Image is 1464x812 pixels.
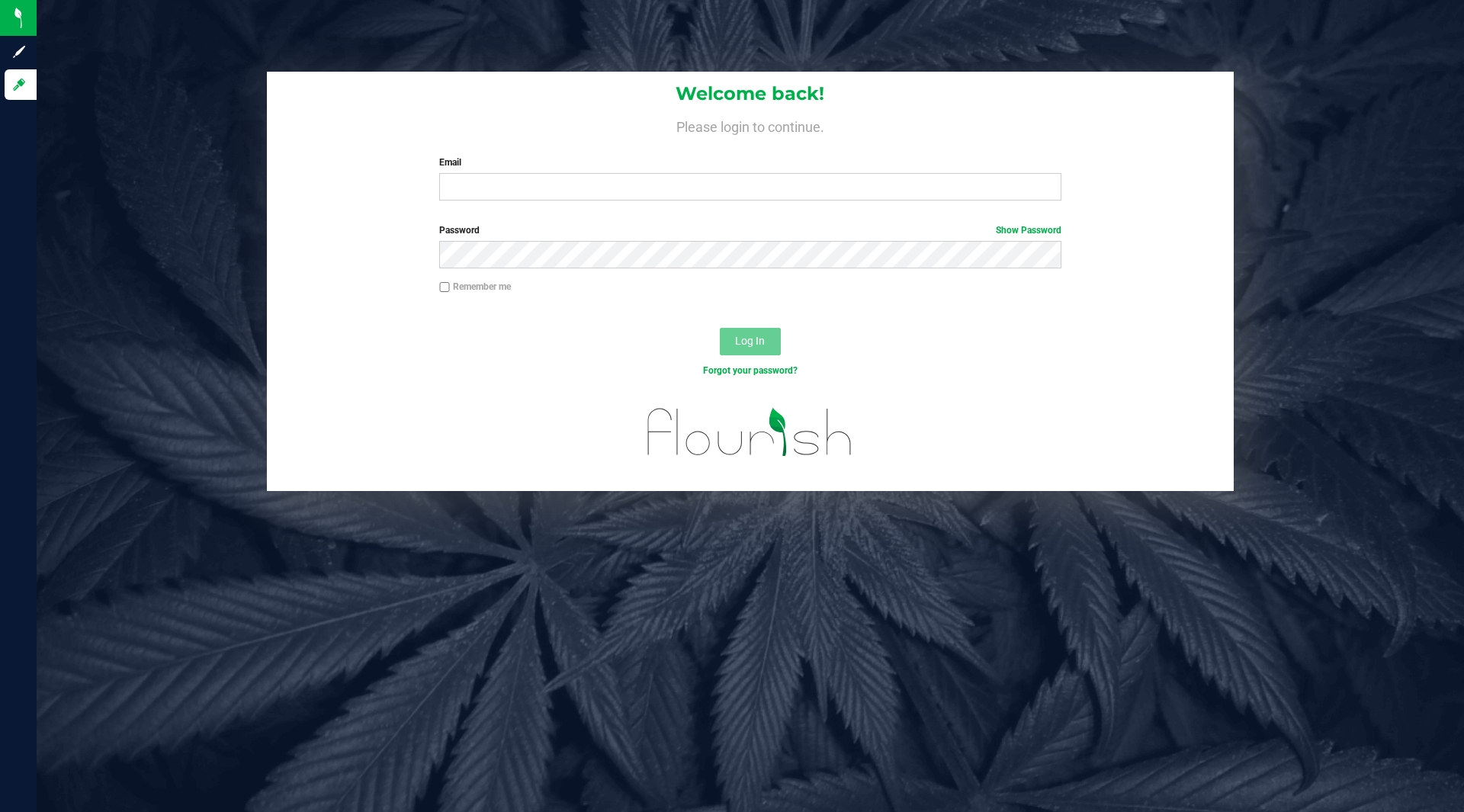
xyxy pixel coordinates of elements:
h1: Welcome back! [267,84,1234,104]
a: Show Password [996,225,1061,236]
inline-svg: Sign up [11,44,27,59]
label: Email [439,156,1061,169]
span: Log In [735,335,765,347]
button: Log In [720,328,781,355]
img: flourish_logo.svg [629,393,871,471]
h4: Please login to continue. [267,116,1234,134]
label: Remember me [439,280,511,294]
input: Remember me [439,282,450,293]
a: Forgot your password? [703,365,798,376]
span: Password [439,225,480,236]
inline-svg: Log in [11,77,27,92]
